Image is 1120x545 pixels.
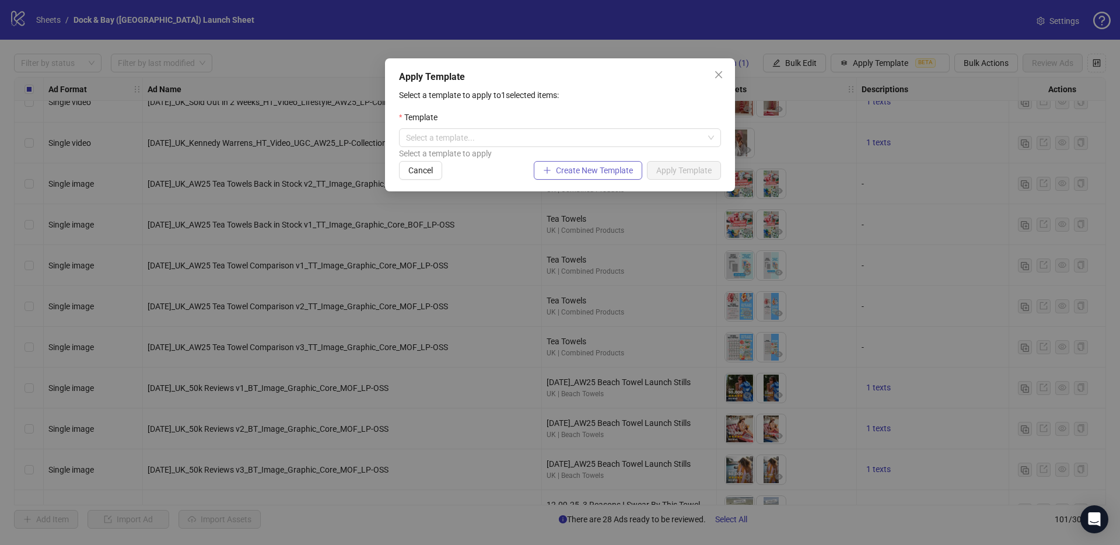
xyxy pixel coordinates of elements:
[534,161,642,180] button: Create New Template
[647,161,721,180] button: Apply Template
[556,166,633,175] span: Create New Template
[543,166,551,174] span: plus
[399,111,445,124] label: Template
[399,147,721,160] div: Select a template to apply
[408,166,433,175] span: Cancel
[399,70,721,84] div: Apply Template
[1080,505,1108,533] div: Open Intercom Messenger
[714,70,723,79] span: close
[399,89,721,102] p: Select a template to apply to 1 selected items:
[709,65,728,84] button: Close
[399,161,442,180] button: Cancel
